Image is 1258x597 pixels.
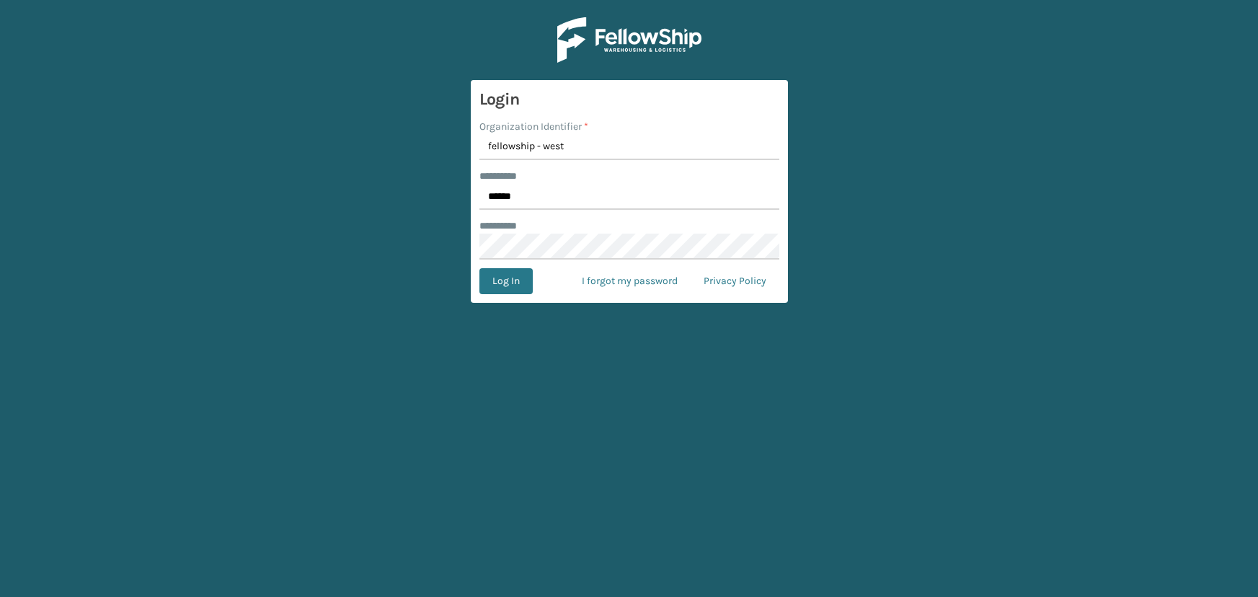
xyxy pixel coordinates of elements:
label: Organization Identifier [479,119,588,134]
button: Log In [479,268,533,294]
a: I forgot my password [569,268,691,294]
a: Privacy Policy [691,268,779,294]
img: Logo [557,17,701,63]
h3: Login [479,89,779,110]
